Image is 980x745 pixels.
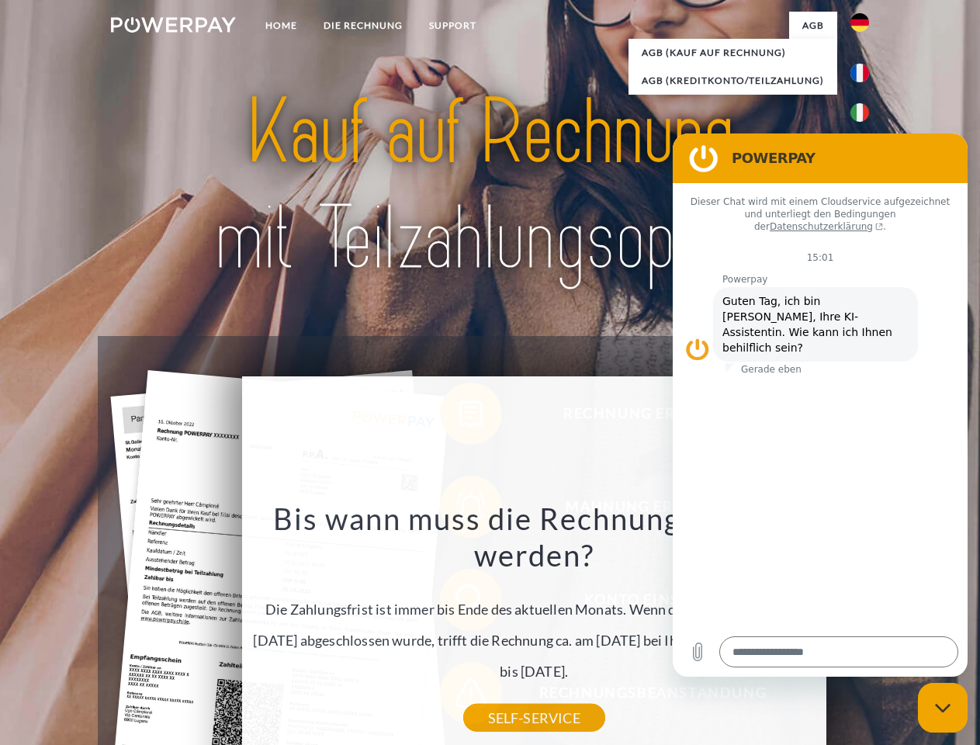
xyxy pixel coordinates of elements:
a: AGB (Kauf auf Rechnung) [629,39,837,67]
img: title-powerpay_de.svg [148,74,832,297]
a: agb [789,12,837,40]
a: DIE RECHNUNG [310,12,416,40]
img: fr [850,64,869,82]
h3: Bis wann muss die Rechnung bezahlt werden? [251,500,817,574]
iframe: Messaging-Fenster [673,133,968,677]
div: Die Zahlungsfrist ist immer bis Ende des aktuellen Monats. Wenn die Bestellung z.B. am [DATE] abg... [251,500,817,718]
img: logo-powerpay-white.svg [111,17,236,33]
img: it [850,103,869,122]
a: AGB (Kreditkonto/Teilzahlung) [629,67,837,95]
a: SUPPORT [416,12,490,40]
img: de [850,13,869,32]
a: SELF-SERVICE [463,704,605,732]
a: Home [252,12,310,40]
iframe: Schaltfläche zum Öffnen des Messaging-Fensters; Konversation läuft [918,683,968,733]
